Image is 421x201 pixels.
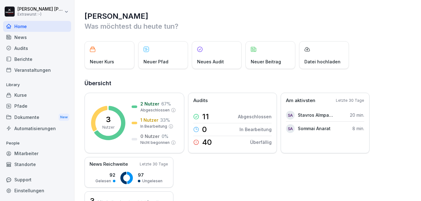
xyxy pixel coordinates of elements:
[304,58,341,65] p: Datei hochladen
[85,21,412,31] p: Was möchtest du heute tun?
[3,80,71,90] p: Library
[3,32,71,43] a: News
[140,124,167,129] p: In Bearbeitung
[298,125,331,132] p: Sommai Anarat
[298,112,334,118] p: Stavros Almpanis
[17,12,63,17] p: Extrawurst :-)
[202,139,212,146] p: 40
[202,113,209,120] p: 11
[3,138,71,148] p: People
[106,116,111,123] p: 3
[3,21,71,32] a: Home
[286,124,295,133] div: SA
[161,100,171,107] p: 67 %
[350,112,364,118] p: 20 min.
[140,140,170,145] p: Nicht begonnen
[160,117,170,123] p: 33 %
[95,178,111,184] p: Gelesen
[138,172,162,178] p: 97
[250,139,272,145] p: Überfällig
[142,178,162,184] p: Ungelesen
[251,58,281,65] p: Neuer Beitrag
[85,11,412,21] h1: [PERSON_NAME]
[3,54,71,65] a: Berichte
[90,58,114,65] p: Neuer Kurs
[140,117,158,123] p: 1 Nutzer
[3,43,71,54] a: Audits
[3,111,71,123] a: DokumenteNew
[140,161,168,167] p: Letzte 30 Tage
[202,126,207,133] p: 0
[197,58,224,65] p: Neues Audit
[238,113,272,120] p: Abgeschlossen
[193,97,208,104] p: Audits
[3,123,71,134] a: Automatisierungen
[286,97,315,104] p: Am aktivsten
[336,98,364,103] p: Letzte 30 Tage
[240,126,272,133] p: In Bearbeitung
[140,107,170,113] p: Abgeschlossen
[3,90,71,100] a: Kurse
[3,185,71,196] a: Einstellungen
[3,159,71,170] a: Standorte
[162,133,168,140] p: 0 %
[85,79,412,88] h2: Übersicht
[3,148,71,159] a: Mitarbeiter
[90,161,128,168] p: News Reichweite
[102,125,114,130] p: Nutzer
[3,111,71,123] div: Dokumente
[59,114,69,121] div: New
[140,133,160,140] p: 0 Nutzer
[3,100,71,111] a: Pfade
[3,174,71,185] div: Support
[140,100,159,107] p: 2 Nutzer
[286,111,295,120] div: SA
[143,58,168,65] p: Neuer Pfad
[352,125,364,132] p: 8 min.
[3,65,71,76] a: Veranstaltungen
[95,172,115,178] p: 92
[17,7,63,12] p: [PERSON_NAME] [PERSON_NAME]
